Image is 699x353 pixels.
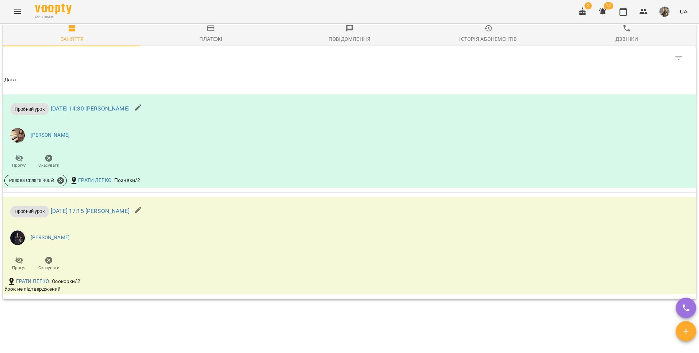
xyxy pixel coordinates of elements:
[459,35,517,43] div: Історія абонементів
[4,75,16,84] div: Sort
[34,254,64,274] button: Скасувати
[670,49,687,67] button: Фільтр
[61,35,84,43] div: Заняття
[584,2,592,9] span: 2
[50,276,81,287] div: Осокорки/2
[38,162,59,168] span: Скасувати
[4,254,34,274] button: Прогул
[4,151,34,172] button: Прогул
[78,177,111,184] a: ГРАТИ ЛЕГКО
[35,15,72,20] span: For Business
[38,265,59,271] span: Скасувати
[5,177,59,184] span: Разова Сплата 400 ₴
[659,7,669,17] img: d95d3a1f5a58f9939815add2f0358ac8.jpg
[9,3,26,20] button: Menu
[16,278,49,285] a: ГРАТИ ЛЕГКО
[10,106,49,113] span: Пробний урок
[31,132,70,139] a: [PERSON_NAME]
[3,46,696,70] div: Table Toolbar
[51,207,130,214] a: [DATE] 17:15 [PERSON_NAME]
[4,286,464,293] div: Урок не підтверджений
[680,8,687,15] span: UA
[35,4,72,14] img: Voopty Logo
[34,151,64,172] button: Скасувати
[199,35,222,43] div: Платежі
[329,35,370,43] div: Повідомлення
[10,128,25,143] img: 905c1a21bdfe3c5366203f8db26eaa6b.jpg
[4,75,16,84] div: Дата
[4,75,695,84] span: Дата
[677,5,690,18] button: UA
[4,175,67,186] div: Разова Сплата 400₴
[604,2,613,9] span: 12
[10,230,25,245] img: d21fc367c21617f1c6bdf301c91d08be.jpg
[113,175,142,186] div: Позняки/2
[51,105,130,112] a: [DATE] 14:30 [PERSON_NAME]
[12,265,27,271] span: Прогул
[10,208,49,215] span: Пробний урок
[31,234,70,241] a: [PERSON_NAME]
[12,162,27,168] span: Прогул
[615,35,638,43] div: Дзвінки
